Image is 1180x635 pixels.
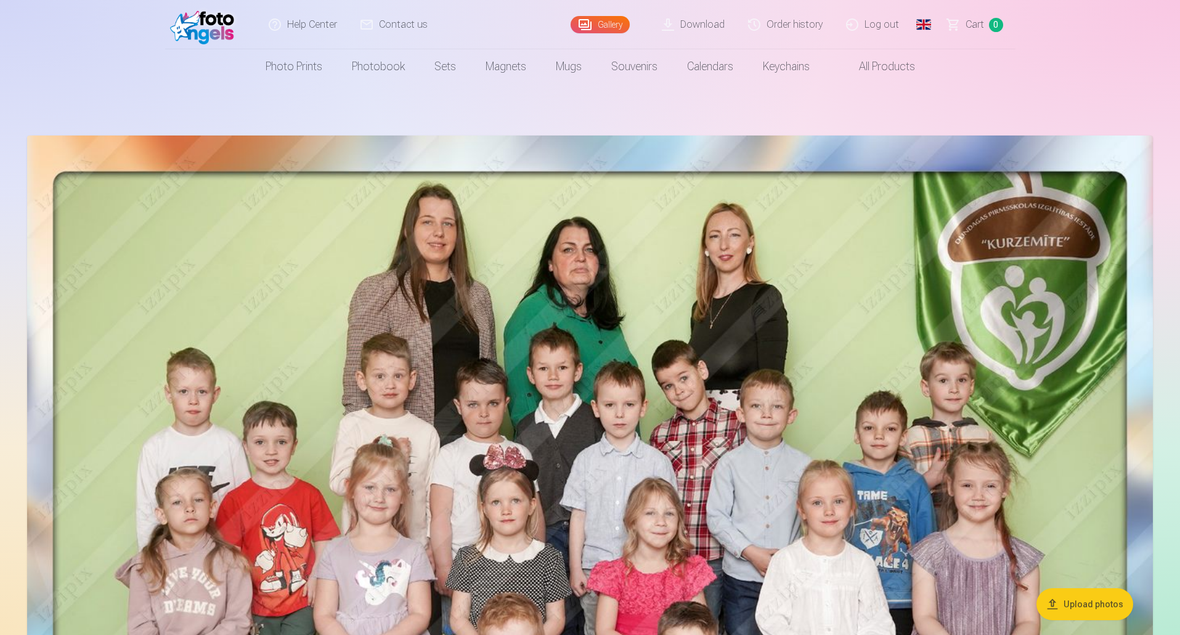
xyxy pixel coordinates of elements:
button: Upload photos [1036,588,1133,620]
a: Keychains [748,49,824,84]
span: 0 [989,18,1003,32]
a: Souvenirs [596,49,672,84]
a: Mugs [541,49,596,84]
a: Magnets [471,49,541,84]
a: All products [824,49,930,84]
a: Photo prints [251,49,337,84]
a: Gallery [571,16,630,33]
img: /fa1 [170,5,241,44]
span: Сart [966,17,984,32]
a: Calendars [672,49,748,84]
a: Sets [420,49,471,84]
a: Photobook [337,49,420,84]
